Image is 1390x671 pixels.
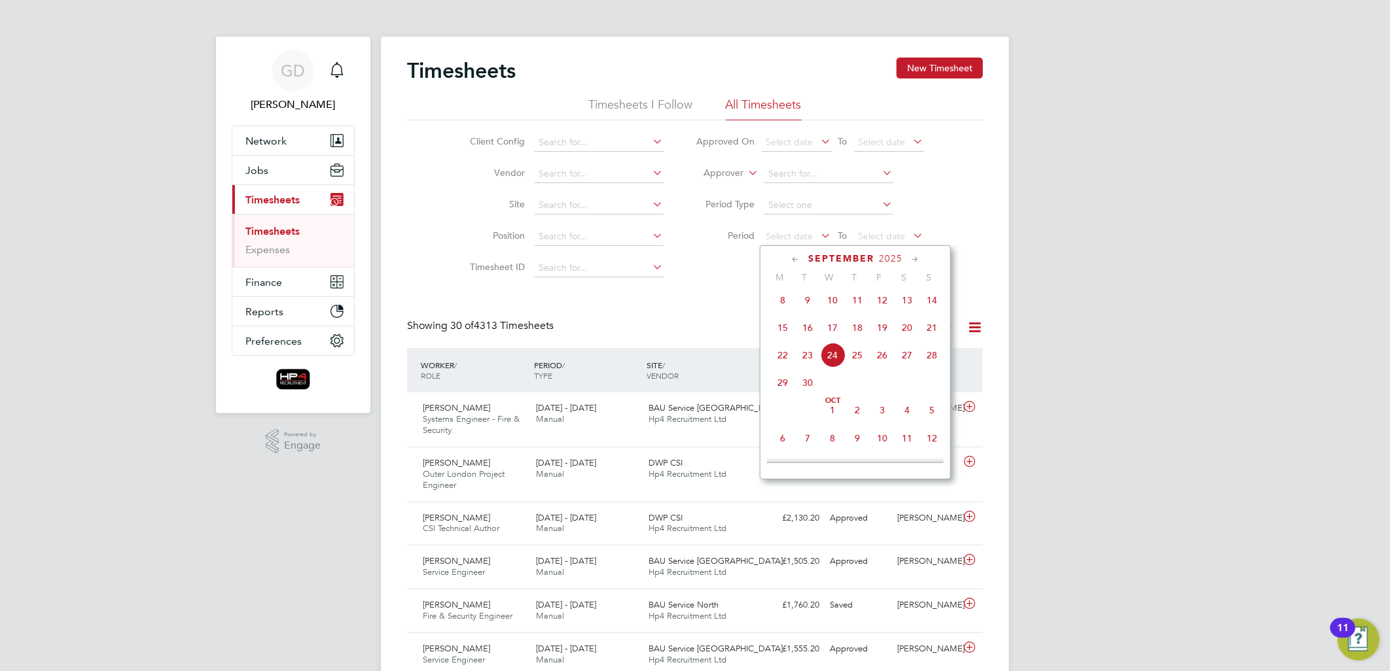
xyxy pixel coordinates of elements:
[845,288,870,313] span: 11
[770,343,795,368] span: 22
[845,315,870,340] span: 18
[795,370,820,395] span: 30
[757,551,825,572] div: £1,505.20
[407,319,556,333] div: Showing
[423,654,485,665] span: Service Engineer
[232,50,355,112] a: GD[PERSON_NAME]
[764,165,893,183] input: Search for...
[770,426,795,451] span: 6
[893,551,961,572] div: [PERSON_NAME]
[531,353,644,387] div: PERIOD
[232,369,355,390] a: Go to home page
[407,58,516,84] h2: Timesheets
[232,297,354,326] button: Reports
[232,326,354,355] button: Preferences
[467,135,526,147] label: Client Config
[766,230,813,242] span: Select date
[450,319,554,332] span: 4313 Timesheets
[663,360,666,370] span: /
[536,654,564,665] span: Manual
[467,167,526,179] label: Vendor
[825,638,893,660] div: Approved
[845,398,870,422] span: 2
[232,97,355,112] span: Gemma Deaton
[767,271,792,283] span: M
[820,343,845,368] span: 24
[895,453,919,478] span: 18
[919,315,944,340] span: 21
[757,453,825,474] div: £0.00
[266,429,321,454] a: Powered byEngage
[820,398,845,404] span: Oct
[535,165,664,183] input: Search for...
[696,230,755,241] label: Period
[842,271,866,283] span: T
[820,398,845,422] span: 1
[795,288,820,313] span: 9
[893,594,961,616] div: [PERSON_NAME]
[423,555,490,566] span: [PERSON_NAME]
[870,453,895,478] span: 17
[649,555,783,566] span: BAU Service [GEOGRAPHIC_DATA]
[649,654,727,665] span: Hp4 Recruitment Ltd
[467,230,526,241] label: Position
[893,638,961,660] div: [PERSON_NAME]
[825,594,893,616] div: Saved
[795,315,820,340] span: 16
[895,343,919,368] span: 27
[820,315,845,340] span: 17
[834,227,851,244] span: To
[423,413,520,436] span: Systems Engineer - Fire & Security
[423,523,499,534] span: CSI Technical Author
[895,426,919,451] span: 11
[562,360,565,370] span: /
[536,566,564,577] span: Manual
[895,398,919,422] span: 4
[284,429,321,440] span: Powered by
[870,288,895,313] span: 12
[467,198,526,210] label: Site
[764,196,893,215] input: Select one
[423,643,490,654] span: [PERSON_NAME]
[535,196,664,215] input: Search for...
[649,599,719,610] span: BAU Service North
[232,267,354,296] button: Finance
[245,276,282,288] span: Finance
[536,402,596,413] span: [DATE] - [DATE]
[649,468,727,479] span: Hp4 Recruitment Ltd
[423,610,512,621] span: Fire & Security Engineer
[423,457,490,468] span: [PERSON_NAME]
[534,370,552,381] span: TYPE
[834,133,851,150] span: To
[245,194,300,206] span: Timesheets
[245,335,302,347] span: Preferences
[649,413,727,424] span: Hp4 Recruitment Ltd
[897,58,983,78] button: New Timesheet
[421,370,440,381] span: ROLE
[232,185,354,214] button: Timesheets
[649,512,683,523] span: DWP CSI
[216,37,370,413] nav: Main navigation
[1337,628,1349,645] div: 11
[649,643,783,654] span: BAU Service [GEOGRAPHIC_DATA]
[467,261,526,273] label: Timesheet ID
[820,288,845,313] span: 10
[820,426,845,451] span: 8
[535,133,664,152] input: Search for...
[757,594,825,616] div: £1,760.20
[1338,619,1380,661] button: Open Resource Center, 11 new notifications
[766,136,813,148] span: Select date
[536,523,564,534] span: Manual
[825,551,893,572] div: Approved
[905,321,954,334] label: All
[245,305,283,318] span: Reports
[845,343,870,368] span: 25
[870,426,895,451] span: 10
[535,228,664,246] input: Search for...
[696,135,755,147] label: Approved On
[644,353,757,387] div: SITE
[647,370,679,381] span: VENDOR
[536,413,564,424] span: Manual
[589,97,693,120] li: Timesheets I Follow
[232,156,354,184] button: Jobs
